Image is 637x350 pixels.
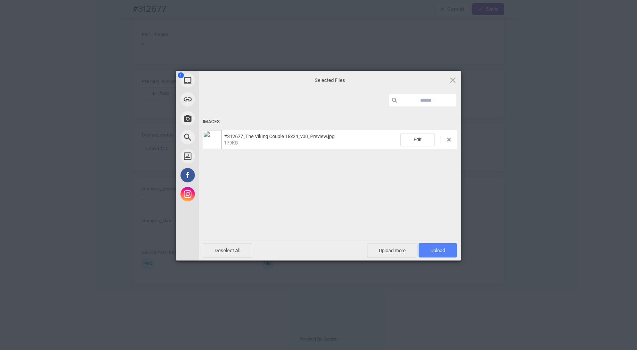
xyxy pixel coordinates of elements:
[222,133,400,146] span: #312677_The Viking Couple 18x24_v00_Preview.jpg
[176,147,267,166] div: Unsplash
[367,243,417,257] span: Upload more
[203,243,252,257] span: Deselect All
[203,115,457,129] div: Images
[176,71,267,90] div: My Device
[178,72,184,78] span: 1
[254,77,406,83] span: Selected Files
[400,133,435,146] span: Edit
[224,140,238,146] span: 179KB
[203,130,222,149] img: f628458b-bc30-4ea8-bffc-e08cd745dcf2
[176,128,267,147] div: Web Search
[419,243,457,257] span: Upload
[176,109,267,128] div: Take Photo
[430,248,445,253] span: Upload
[176,166,267,185] div: Facebook
[176,185,267,204] div: Instagram
[224,133,334,139] span: #312677_The Viking Couple 18x24_v00_Preview.jpg
[176,90,267,109] div: Link (URL)
[449,76,457,84] span: Click here or hit ESC to close picker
